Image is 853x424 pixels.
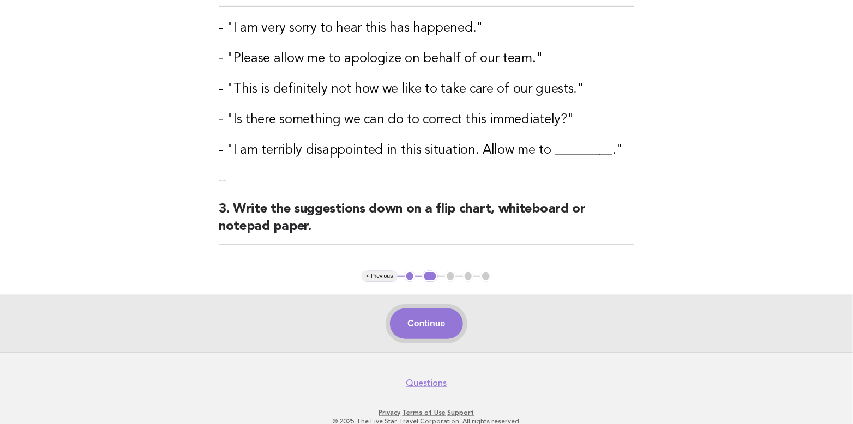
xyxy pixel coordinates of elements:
[405,271,416,282] button: 1
[219,172,634,187] p: --
[219,201,634,245] h2: 3. Write the suggestions down on a flip chart, whiteboard or notepad paper.
[362,271,397,282] button: < Previous
[403,409,446,416] a: Terms of Use
[219,81,634,98] h3: - "This is definitely not how we like to take care of our guests."
[219,50,634,68] h3: - "Please allow me to apologize on behalf of our team."
[448,409,474,416] a: Support
[390,308,462,339] button: Continue
[379,409,401,416] a: Privacy
[219,20,634,37] h3: - "I am very sorry to hear this has happened."
[219,111,634,129] h3: - "Is there something we can do to correct this immediately?"
[422,271,438,282] button: 2
[93,408,760,417] p: · ·
[219,142,634,159] h3: - "I am terribly disappointed in this situation. Allow me to _________."
[406,378,447,389] a: Questions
